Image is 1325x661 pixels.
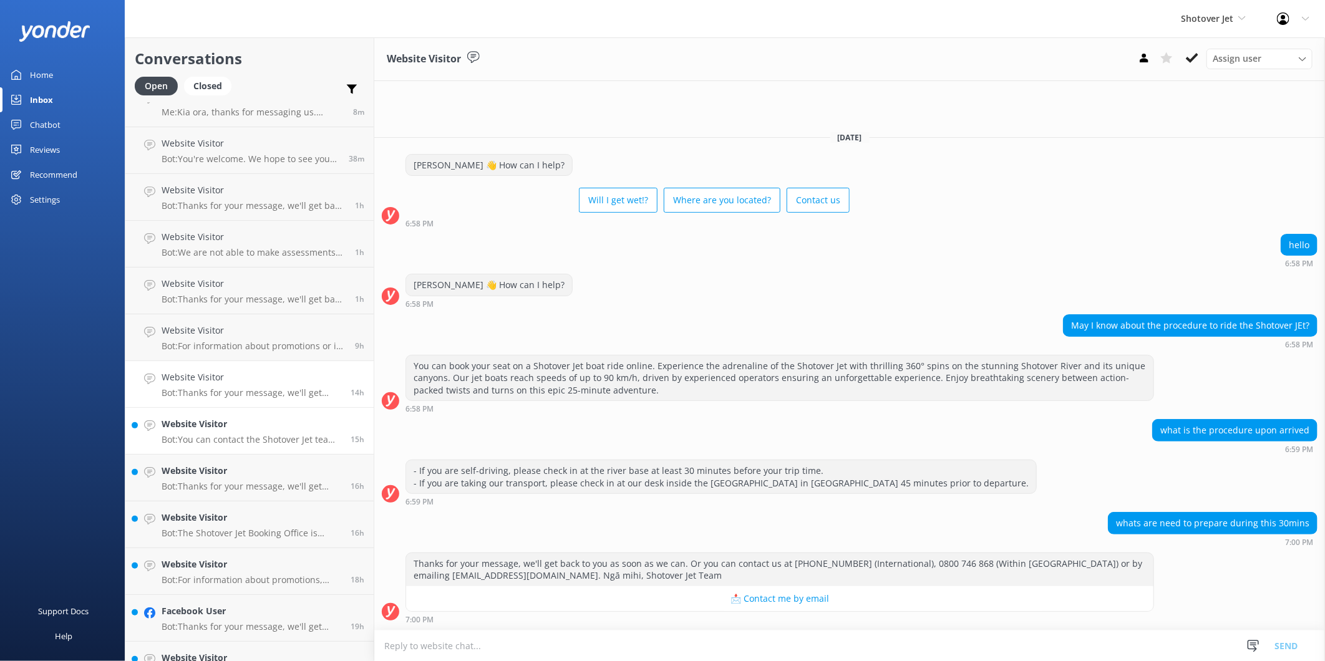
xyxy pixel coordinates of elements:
[1213,52,1261,65] span: Assign user
[30,62,53,87] div: Home
[405,405,434,413] strong: 6:58 PM
[1285,260,1313,268] strong: 6:58 PM
[162,481,341,492] p: Bot: Thanks for your message, we'll get back to you as soon as we can. Or you can contact us at [...
[405,301,434,308] strong: 6:58 PM
[405,615,1154,624] div: Aug 20 2025 07:00pm (UTC +12:00) Pacific/Auckland
[125,361,374,408] a: Website VisitorBot:Thanks for your message, we'll get back to you as soon as we can. Or you can c...
[1285,539,1313,546] strong: 7:00 PM
[1064,315,1317,336] div: May I know about the procedure to ride the Shotover JEt?
[1109,513,1317,534] div: whats are need to prepare during this 30mins
[405,497,1037,506] div: Aug 20 2025 06:59pm (UTC +12:00) Pacific/Auckland
[162,277,346,291] h4: Website Visitor
[406,355,1153,401] div: You can book your seat on a Shotover Jet boat ride online. Experience the adrenaline of the Shoto...
[162,230,346,244] h4: Website Visitor
[125,80,374,127] a: Website VisitorMe:Kia ora, thanks for messaging us. Where did you see 'in hold'? Just so we are a...
[162,621,341,632] p: Bot: Thanks for your message, we'll get back to you as soon as we can. Or you can contact us at [...
[162,574,341,586] p: Bot: For information about promotions, please reach out to our reservations team by emailing [EMA...
[787,188,850,213] button: Contact us
[353,107,364,117] span: Aug 21 2025 09:47am (UTC +12:00) Pacific/Auckland
[406,274,572,296] div: [PERSON_NAME] 👋 How can I help?
[135,79,184,92] a: Open
[355,294,364,304] span: Aug 21 2025 08:10am (UTC +12:00) Pacific/Auckland
[1285,341,1313,349] strong: 6:58 PM
[162,370,341,384] h4: Website Visitor
[125,595,374,642] a: Facebook UserBot:Thanks for your message, we'll get back to you as soon as we can. Or you can con...
[406,155,572,176] div: [PERSON_NAME] 👋 How can I help?
[30,87,53,112] div: Inbox
[1181,12,1233,24] span: Shotover Jet
[55,624,72,649] div: Help
[405,219,850,228] div: Aug 20 2025 06:58pm (UTC +12:00) Pacific/Auckland
[1108,538,1318,546] div: Aug 20 2025 07:00pm (UTC +12:00) Pacific/Auckland
[30,137,60,162] div: Reviews
[162,604,341,618] h4: Facebook User
[162,137,339,150] h4: Website Visitor
[387,51,461,67] h3: Website Visitor
[162,557,341,571] h4: Website Visitor
[19,21,90,42] img: yonder-white-logo.png
[162,153,339,165] p: Bot: You're welcome. We hope to see you at Shotover Jet soon!
[351,387,364,398] span: Aug 20 2025 07:00pm (UTC +12:00) Pacific/Auckland
[1153,420,1317,441] div: what is the procedure upon arrived
[162,434,341,445] p: Bot: You can contact the Shotover Jet team at [PHONE_NUMBER] (International), 0800 746 868 (Withi...
[184,79,238,92] a: Closed
[406,553,1153,586] div: Thanks for your message, we'll get back to you as soon as we can. Or you can contact us at [PHONE...
[125,221,374,268] a: Website VisitorBot:We are not able to make assessments regarding future operational changes due t...
[1281,259,1318,268] div: Aug 20 2025 06:58pm (UTC +12:00) Pacific/Auckland
[125,314,374,361] a: Website VisitorBot:For information about promotions or if you are having issues accessing a promo...
[355,247,364,258] span: Aug 21 2025 08:29am (UTC +12:00) Pacific/Auckland
[162,464,341,478] h4: Website Visitor
[351,621,364,632] span: Aug 20 2025 02:41pm (UTC +12:00) Pacific/Auckland
[1063,340,1318,349] div: Aug 20 2025 06:58pm (UTC +12:00) Pacific/Auckland
[355,200,364,211] span: Aug 21 2025 08:31am (UTC +12:00) Pacific/Auckland
[162,107,344,118] p: Me: Kia ora, thanks for messaging us. Where did you see 'in hold'? Just so we are able to answer ...
[405,616,434,624] strong: 7:00 PM
[405,220,434,228] strong: 6:58 PM
[1152,445,1318,453] div: Aug 20 2025 06:59pm (UTC +12:00) Pacific/Auckland
[351,528,364,538] span: Aug 20 2025 05:17pm (UTC +12:00) Pacific/Auckland
[125,501,374,548] a: Website VisitorBot:The Shotover Jet Booking Office is located inside the [GEOGRAPHIC_DATA] at [ST...
[405,404,1154,413] div: Aug 20 2025 06:58pm (UTC +12:00) Pacific/Auckland
[349,153,364,164] span: Aug 21 2025 09:16am (UTC +12:00) Pacific/Auckland
[1281,234,1317,256] div: hello
[162,324,346,337] h4: Website Visitor
[162,200,346,211] p: Bot: Thanks for your message, we'll get back to you as soon as we can. Or you can contact us at [...
[125,455,374,501] a: Website VisitorBot:Thanks for your message, we'll get back to you as soon as we can. Or you can c...
[405,299,573,308] div: Aug 20 2025 06:58pm (UTC +12:00) Pacific/Auckland
[1285,446,1313,453] strong: 6:59 PM
[162,340,346,352] p: Bot: For information about promotions or if you are having issues accessing a promotion code, ple...
[406,586,1153,611] button: 📩 Contact me by email
[162,511,341,524] h4: Website Visitor
[30,162,77,187] div: Recommend
[125,127,374,174] a: Website VisitorBot:You're welcome. We hope to see you at Shotover Jet soon!38m
[39,599,89,624] div: Support Docs
[830,132,870,143] span: [DATE]
[579,188,658,213] button: Will I get wet!?
[125,174,374,221] a: Website VisitorBot:Thanks for your message, we'll get back to you as soon as we can. Or you can c...
[1206,49,1313,69] div: Assign User
[135,47,364,70] h2: Conversations
[162,294,346,305] p: Bot: Thanks for your message, we'll get back to you as soon as we can. Or you can contact us at [...
[351,434,364,445] span: Aug 20 2025 05:56pm (UTC +12:00) Pacific/Auckland
[162,183,346,197] h4: Website Visitor
[30,187,60,212] div: Settings
[125,268,374,314] a: Website VisitorBot:Thanks for your message, we'll get back to you as soon as we can. Or you can c...
[162,417,341,431] h4: Website Visitor
[162,528,341,539] p: Bot: The Shotover Jet Booking Office is located inside the [GEOGRAPHIC_DATA] at [STREET_ADDRESS]....
[162,387,341,398] p: Bot: Thanks for your message, we'll get back to you as soon as we can. Or you can contact us at [...
[405,498,434,506] strong: 6:59 PM
[162,247,346,258] p: Bot: We are not able to make assessments regarding future operational changes due to potential we...
[30,112,61,137] div: Chatbot
[135,77,178,95] div: Open
[125,548,374,595] a: Website VisitorBot:For information about promotions, please reach out to our reservations team by...
[406,460,1036,493] div: - If you are self-driving, please check in at the river base at least 30 minutes before your trip...
[351,481,364,491] span: Aug 20 2025 05:49pm (UTC +12:00) Pacific/Auckland
[664,188,780,213] button: Where are you located?
[355,340,364,351] span: Aug 21 2025 12:53am (UTC +12:00) Pacific/Auckland
[184,77,231,95] div: Closed
[351,574,364,585] span: Aug 20 2025 03:47pm (UTC +12:00) Pacific/Auckland
[125,408,374,455] a: Website VisitorBot:You can contact the Shotover Jet team at [PHONE_NUMBER] (International), 0800 ...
